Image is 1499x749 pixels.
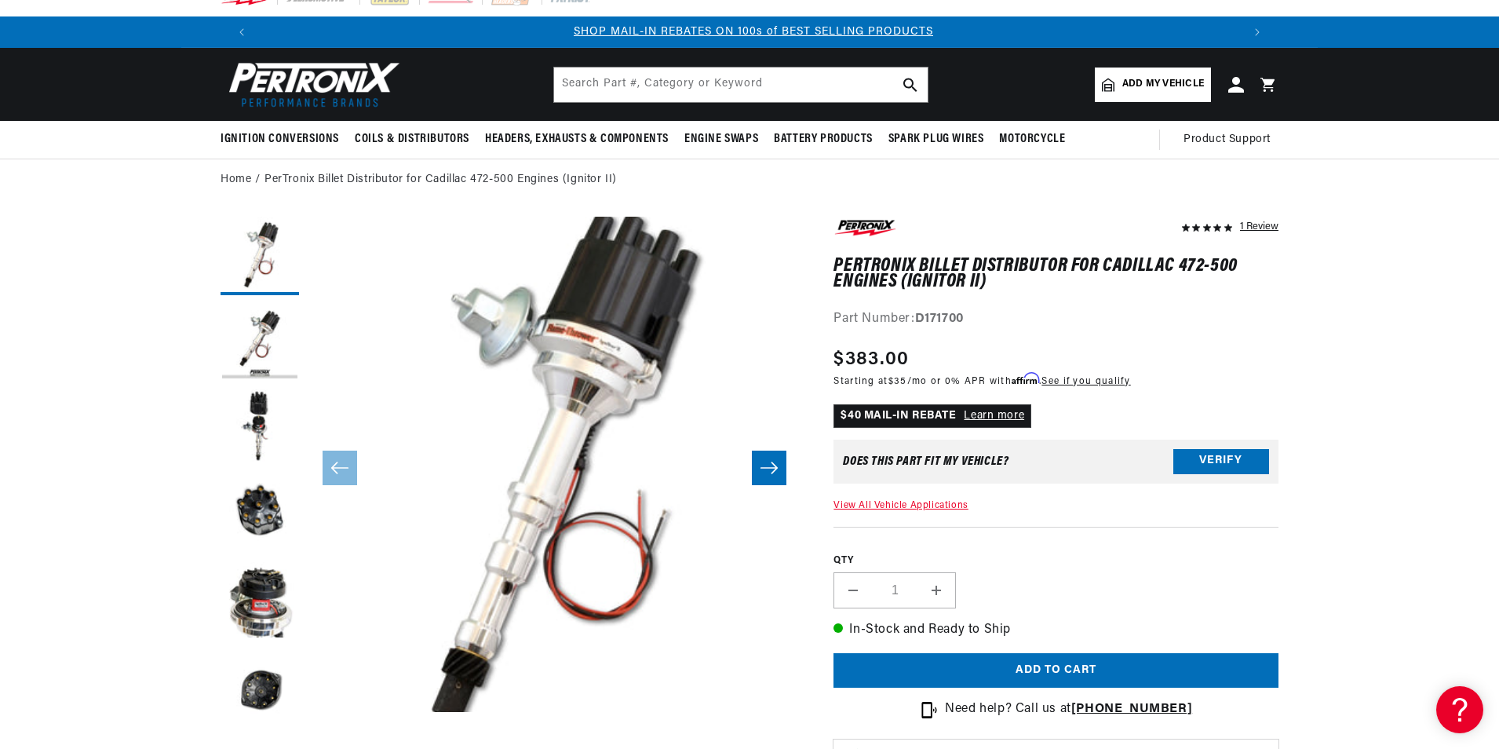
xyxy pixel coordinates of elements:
label: QTY [833,554,1278,568]
p: Starting at /mo or 0% APR with . [833,374,1130,389]
button: Slide right [752,451,786,485]
button: Load image 6 in gallery view [221,649,299,727]
summary: Ignition Conversions [221,121,347,158]
span: Ignition Conversions [221,131,339,148]
div: Announcement [261,24,1246,41]
button: Load image 5 in gallery view [221,562,299,641]
span: $383.00 [833,345,909,374]
button: Slide left [323,451,357,485]
span: Affirm [1012,373,1039,385]
a: Add my vehicle [1095,68,1211,102]
div: Part Number: [833,309,1278,330]
summary: Battery Products [766,121,881,158]
summary: Engine Swaps [677,121,766,158]
div: 1 Review [1240,217,1278,236]
span: Product Support [1184,131,1271,148]
summary: Coils & Distributors [347,121,477,158]
img: Pertronix [221,57,401,111]
span: $35 [888,377,907,386]
a: Learn more [964,410,1024,422]
a: SHOP MAIL-IN REBATES ON 100s of BEST SELLING PRODUCTS [574,26,933,38]
p: In-Stock and Ready to Ship [833,620,1278,641]
div: Does This part fit My vehicle? [843,455,1008,468]
nav: breadcrumbs [221,171,1278,188]
p: $40 MAIL-IN REBATE [833,404,1031,428]
summary: Headers, Exhausts & Components [477,121,677,158]
summary: Product Support [1184,121,1278,159]
strong: D171700 [915,312,964,325]
button: Verify [1173,449,1269,474]
slideshow-component: Translation missing: en.sections.announcements.announcement_bar [181,16,1318,48]
span: Motorcycle [999,131,1065,148]
button: Load image 3 in gallery view [221,389,299,468]
media-gallery: Gallery Viewer [221,217,802,720]
button: search button [893,68,928,102]
a: See if you qualify - Learn more about Affirm Financing (opens in modal) [1041,377,1130,386]
summary: Motorcycle [991,121,1073,158]
span: Spark Plug Wires [888,131,984,148]
button: Add to cart [833,653,1278,689]
span: Engine Swaps [684,131,758,148]
a: Home [221,171,251,188]
button: Load image 1 in gallery view [221,217,299,295]
span: Headers, Exhausts & Components [485,131,669,148]
a: PerTronix Billet Distributor for Cadillac 472-500 Engines (Ignitor II) [264,171,617,188]
span: Battery Products [774,131,873,148]
button: Translation missing: en.sections.announcements.previous_announcement [226,16,257,48]
div: 2 of 3 [261,24,1246,41]
span: Add my vehicle [1122,77,1204,92]
button: Load image 2 in gallery view [221,303,299,382]
summary: Spark Plug Wires [881,121,992,158]
a: [PHONE_NUMBER] [1071,703,1192,715]
a: View All Vehicle Applications [833,501,968,510]
button: Load image 4 in gallery view [221,476,299,554]
span: Coils & Distributors [355,131,469,148]
button: Translation missing: en.sections.announcements.next_announcement [1242,16,1273,48]
h1: PerTronix Billet Distributor for Cadillac 472-500 Engines (Ignitor II) [833,258,1278,290]
p: Need help? Call us at [945,700,1192,720]
input: Search Part #, Category or Keyword [554,68,928,102]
